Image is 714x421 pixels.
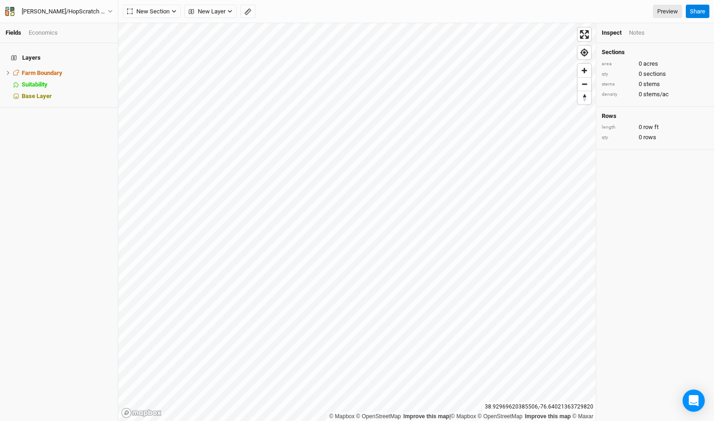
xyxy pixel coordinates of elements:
[22,93,52,99] span: Base Layer
[629,29,645,37] div: Notes
[525,413,571,420] a: Improve this map
[602,134,634,141] div: qty
[6,49,112,67] h4: Layers
[22,81,112,88] div: Suitability
[118,23,596,421] canvas: Map
[5,6,113,17] button: [PERSON_NAME]/HopScratch Farm
[356,413,401,420] a: OpenStreetMap
[22,93,112,100] div: Base Layer
[6,29,21,36] a: Fields
[602,123,708,131] div: 0
[403,413,449,420] a: Improve this map
[482,402,596,412] div: 38.92969620385506 , -76.64021363729820
[602,61,634,68] div: area
[123,5,181,19] button: New Section
[653,5,682,19] a: Preview
[643,60,658,68] span: acres
[602,133,708,142] div: 0
[578,78,591,91] span: Zoom out
[602,91,634,98] div: density
[127,7,170,16] span: New Section
[602,70,708,78] div: 0
[578,77,591,91] button: Zoom out
[602,90,708,99] div: 0
[643,133,656,142] span: rows
[602,112,708,120] h4: Rows
[683,390,705,412] div: Open Intercom Messenger
[329,413,354,420] a: Mapbox
[602,124,634,131] div: length
[189,7,226,16] span: New Layer
[478,413,523,420] a: OpenStreetMap
[578,91,591,104] button: Reset bearing to north
[578,64,591,77] button: Zoom in
[240,5,256,19] button: Shortcut: M
[602,60,708,68] div: 0
[22,7,108,16] div: Amy Crone/HopScratch Farm
[602,29,622,37] div: Inspect
[572,413,593,420] a: Maxar
[643,80,660,88] span: stems
[329,412,593,421] div: |
[121,408,162,418] a: Mapbox logo
[578,28,591,41] button: Enter fullscreen
[602,80,708,88] div: 0
[602,81,634,88] div: stems
[686,5,709,19] button: Share
[22,7,108,16] div: [PERSON_NAME]/HopScratch Farm
[578,46,591,59] button: Find my location
[29,29,58,37] div: Economics
[643,70,666,78] span: sections
[451,413,476,420] a: Mapbox
[22,69,62,76] span: Farm Boundary
[643,123,659,131] span: row ft
[643,90,669,99] span: stems/ac
[602,49,708,56] h4: Sections
[602,71,634,78] div: qty
[22,69,112,77] div: Farm Boundary
[22,81,48,88] span: Suitability
[184,5,237,19] button: New Layer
